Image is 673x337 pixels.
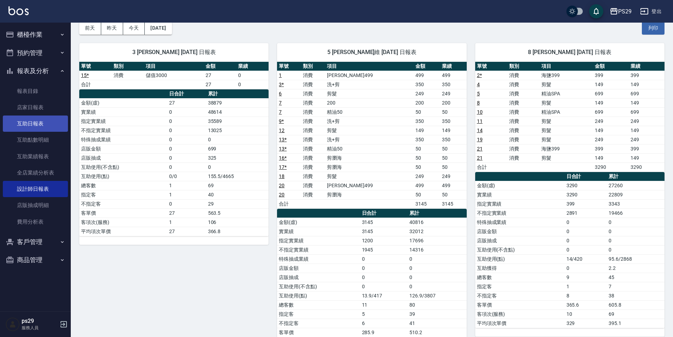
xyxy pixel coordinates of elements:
td: 29 [206,199,269,208]
a: 1 [279,72,282,78]
td: 0 [360,254,408,264]
th: 類別 [301,62,325,71]
td: 50 [414,190,440,199]
td: 0 [565,227,607,236]
td: 指定客 [79,190,167,199]
th: 單號 [277,62,301,71]
td: 249 [593,135,629,144]
a: 費用分析表 [3,214,68,230]
td: 平均項次單價 [79,227,167,236]
td: 27 [204,71,236,80]
td: 店販抽成 [79,153,167,162]
td: 0 [167,144,206,153]
td: 0 [167,135,206,144]
a: 21 [477,146,483,152]
td: 149 [414,126,440,135]
td: 499 [440,71,467,80]
td: 精油50 [325,107,414,117]
td: 0 [167,153,206,162]
td: 35589 [206,117,269,126]
td: 350 [440,135,467,144]
td: 0 [607,218,665,227]
td: 50 [414,144,440,153]
a: 報表目錄 [3,83,68,99]
button: save [589,4,603,18]
td: 27 [204,80,236,89]
td: 69 [206,181,269,190]
a: 14 [477,128,483,133]
td: 不指定實業績 [79,126,167,135]
th: 項目 [540,62,593,71]
td: 剪瀏海 [325,190,414,199]
button: 預約管理 [3,44,68,62]
td: 3145 [360,227,408,236]
td: 3290 [593,162,629,172]
td: 總客數 [475,273,565,282]
a: 6 [279,91,282,96]
td: 0 [167,199,206,208]
table: a dense table [79,89,269,236]
td: 指定客 [475,282,565,291]
a: 7 [279,100,282,106]
td: 8 [565,291,607,300]
button: 客戶管理 [3,233,68,251]
a: 18 [279,173,284,179]
td: 50 [440,153,467,162]
a: 4 [477,82,480,87]
td: 消費 [301,89,325,98]
td: 實業績 [277,227,360,236]
td: 金額(虛) [79,98,167,107]
td: 互助使用(不含點) [277,282,360,291]
td: 50 [414,153,440,162]
td: 7 [607,282,665,291]
td: 客項次(服務) [79,218,167,227]
td: 2891 [565,208,607,218]
td: 儲值3000 [144,71,204,80]
th: 類別 [112,62,144,71]
td: 350 [440,117,467,126]
td: 499 [440,181,467,190]
td: 消費 [301,135,325,144]
td: 店販抽成 [277,273,360,282]
span: 5 [PERSON_NAME]維 [DATE] 日報表 [286,49,458,56]
th: 類別 [507,62,540,71]
td: 剪瀏海 [325,162,414,172]
td: 消費 [507,107,540,117]
td: 50 [440,107,467,117]
td: 0 [167,162,206,172]
td: 指定實業績 [277,236,360,245]
th: 累計 [607,172,665,181]
td: 22809 [607,190,665,199]
td: 3290 [565,181,607,190]
td: 249 [414,89,440,98]
td: 605.8 [607,300,665,309]
td: 精油SPA [540,107,593,117]
td: 不指定實業績 [277,245,360,254]
td: 1 [167,181,206,190]
td: 106 [206,218,269,227]
td: 互助使用(不含點) [475,245,565,254]
img: Person [6,317,20,331]
td: 海鹽399 [540,144,593,153]
td: 洗+剪 [325,117,414,126]
th: 業績 [440,62,467,71]
th: 業績 [236,62,269,71]
td: 699 [593,107,629,117]
td: 消費 [301,181,325,190]
td: 不指定客 [475,291,565,300]
th: 單號 [475,62,507,71]
td: 27 [167,208,206,218]
a: 互助日報表 [3,116,68,132]
td: 剪髮 [540,126,593,135]
a: 12 [279,128,284,133]
td: 350 [414,135,440,144]
td: 200 [325,98,414,107]
td: 特殊抽成業績 [79,135,167,144]
table: a dense table [79,62,269,89]
td: 精油SPA [540,89,593,98]
td: 0 [565,218,607,227]
button: 登出 [637,5,665,18]
td: 海鹽399 [540,71,593,80]
td: 互助使用(點) [475,254,565,264]
td: 消費 [301,80,325,89]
